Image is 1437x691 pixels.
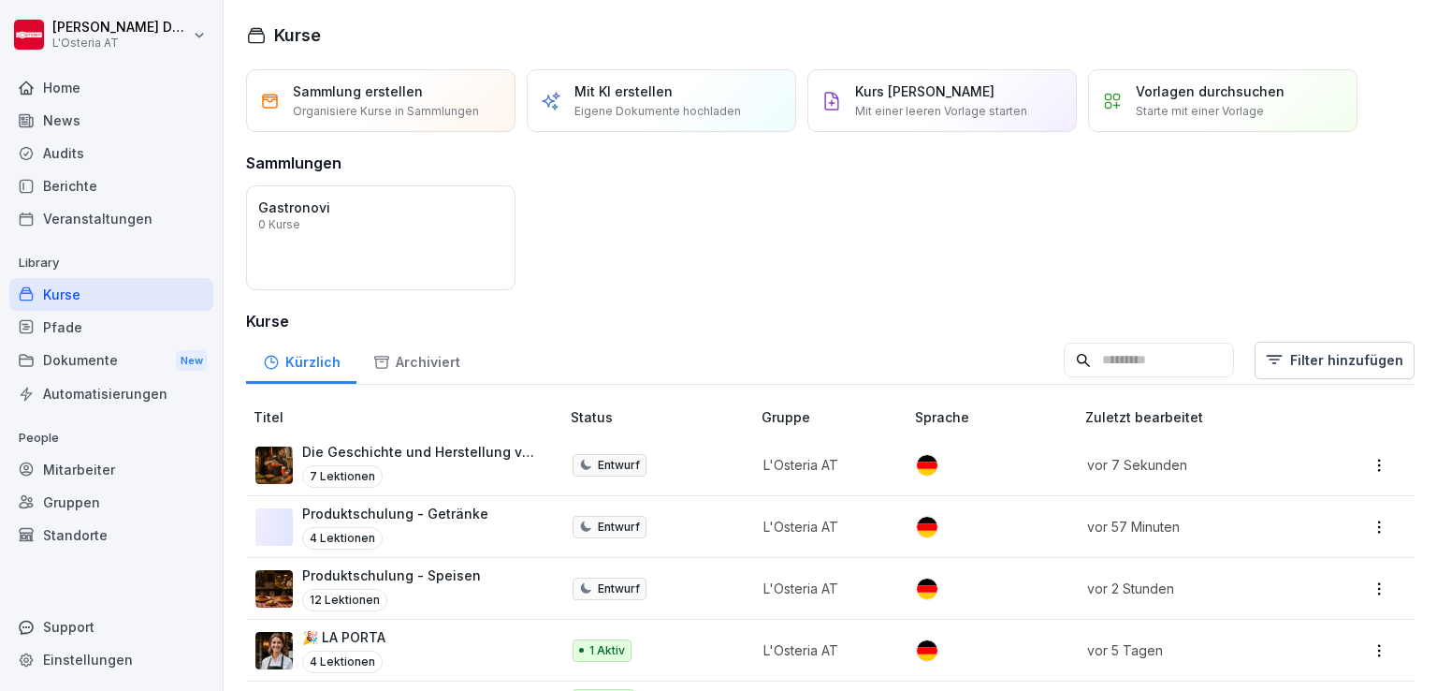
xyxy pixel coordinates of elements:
h1: Kurse [274,22,321,48]
p: Vorlagen durchsuchen [1136,81,1285,101]
img: evvqdvc6cco3qg0pkrazofoz.png [255,570,293,608]
p: Mit KI erstellen [574,81,673,101]
a: DokumenteNew [9,344,213,378]
p: Starte mit einer Vorlage [1136,103,1264,120]
p: Mit einer leeren Vorlage starten [855,103,1027,120]
p: vor 5 Tagen [1087,640,1308,660]
img: gildg6d9tgvhimvy0yxdwxtc.png [255,632,293,669]
p: 12 Lektionen [302,589,387,611]
a: Einstellungen [9,643,213,676]
p: People [9,423,213,453]
a: Audits [9,137,213,169]
p: Entwurf [598,457,640,474]
p: Zuletzt bearbeitet [1085,407,1330,427]
button: Filter hinzufügen [1255,342,1415,379]
a: Standorte [9,519,213,551]
p: [PERSON_NAME] Damiani [52,20,189,36]
a: Automatisierungen [9,377,213,410]
p: Kurs [PERSON_NAME] [855,81,994,101]
p: Produktschulung - Getränke [302,504,488,523]
a: Gruppen [9,486,213,519]
img: de.svg [917,517,937,537]
p: Library [9,248,213,278]
h3: Sammlungen [246,152,341,174]
p: Eigene Dokumente hochladen [574,103,741,120]
img: de.svg [917,579,937,599]
p: 4 Lektionen [302,527,383,550]
p: L'Osteria AT [763,455,885,475]
a: Mitarbeiter [9,453,213,486]
p: Gruppe [762,407,907,427]
p: L'Osteria AT [52,37,189,50]
a: Archiviert [356,336,476,384]
p: 7 Lektionen [302,465,383,488]
p: L'Osteria AT [763,517,885,537]
p: vor 57 Minuten [1087,517,1308,537]
img: de.svg [917,640,937,661]
p: vor 7 Sekunden [1087,455,1308,475]
p: Sprache [915,407,1077,427]
div: Dokumente [9,344,213,378]
p: 🎉 LA PORTA [302,627,385,647]
p: Organisiere Kurse in Sammlungen [293,103,479,120]
p: Entwurf [598,519,640,536]
div: Support [9,610,213,643]
p: L'Osteria AT [763,579,885,598]
p: vor 2 Stunden [1087,579,1308,598]
p: Status [571,407,754,427]
a: Kurse [9,278,213,311]
a: Pfade [9,311,213,344]
p: Entwurf [598,581,640,597]
p: Sammlung erstellen [293,81,423,101]
a: Kürzlich [246,336,356,384]
p: 0 Kurse [258,219,300,230]
a: News [9,104,213,137]
a: Gastronovi0 Kurse [246,185,515,290]
div: New [176,350,208,372]
p: Die Geschichte und Herstellung von Getränken [302,442,541,462]
img: de.svg [917,455,937,476]
p: Gastronovi [258,198,503,217]
a: Home [9,71,213,104]
p: Titel [254,407,563,427]
a: Berichte [9,169,213,202]
h3: Kurse [246,310,1415,332]
p: Produktschulung - Speisen [302,566,481,585]
img: opikkuve0p8w691tegky3zyd.png [255,447,293,484]
p: 4 Lektionen [302,651,383,673]
a: Veranstaltungen [9,202,213,235]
